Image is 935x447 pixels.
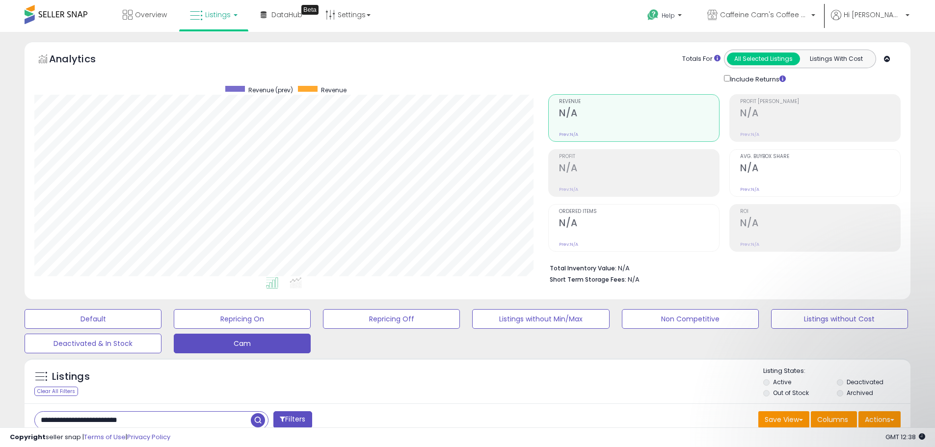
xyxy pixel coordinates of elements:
a: Help [640,1,692,32]
h5: Analytics [49,52,115,68]
button: Listings With Cost [800,53,873,65]
span: Revenue [321,86,347,94]
p: Listing States: [763,367,910,376]
span: Help [662,11,675,20]
span: ROI [740,209,900,214]
strong: Copyright [10,432,46,442]
small: Prev: N/A [740,131,759,137]
b: Total Inventory Value: [550,264,616,272]
button: Filters [273,411,312,428]
h2: N/A [559,107,719,121]
span: Revenue (prev) [248,86,293,94]
button: Default [25,309,161,329]
a: Hi [PERSON_NAME] [831,10,909,32]
div: Tooltip anchor [301,5,319,15]
span: Ordered Items [559,209,719,214]
button: Listings without Min/Max [472,309,609,329]
span: N/A [628,275,640,284]
h5: Listings [52,370,90,384]
h2: N/A [559,217,719,231]
h2: N/A [740,217,900,231]
div: Totals For [682,54,721,64]
span: Profit [559,154,719,159]
small: Prev: N/A [559,241,578,247]
button: Repricing On [174,309,311,329]
h2: N/A [559,162,719,176]
button: Listings without Cost [771,309,908,329]
div: Include Returns [717,73,798,84]
i: Get Help [647,9,659,21]
small: Prev: N/A [559,131,578,137]
span: Profit [PERSON_NAME] [740,99,900,105]
span: Revenue [559,99,719,105]
button: Cam [174,334,311,353]
h2: N/A [740,107,900,121]
h2: N/A [740,162,900,176]
span: Listings [205,10,231,20]
small: Prev: N/A [740,241,759,247]
a: Privacy Policy [127,432,170,442]
span: DataHub [271,10,302,20]
button: Repricing Off [323,309,460,329]
button: Deactivated & In Stock [25,334,161,353]
span: Hi [PERSON_NAME] [844,10,903,20]
small: Prev: N/A [559,186,578,192]
span: Overview [135,10,167,20]
div: Clear All Filters [34,387,78,396]
small: Prev: N/A [740,186,759,192]
button: Non Competitive [622,309,759,329]
b: Short Term Storage Fees: [550,275,626,284]
div: seller snap | | [10,433,170,442]
span: Avg. Buybox Share [740,154,900,159]
span: Caffeine Cam's Coffee & Candy Company Inc. [720,10,808,20]
a: Terms of Use [84,432,126,442]
li: N/A [550,262,893,273]
button: All Selected Listings [727,53,800,65]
